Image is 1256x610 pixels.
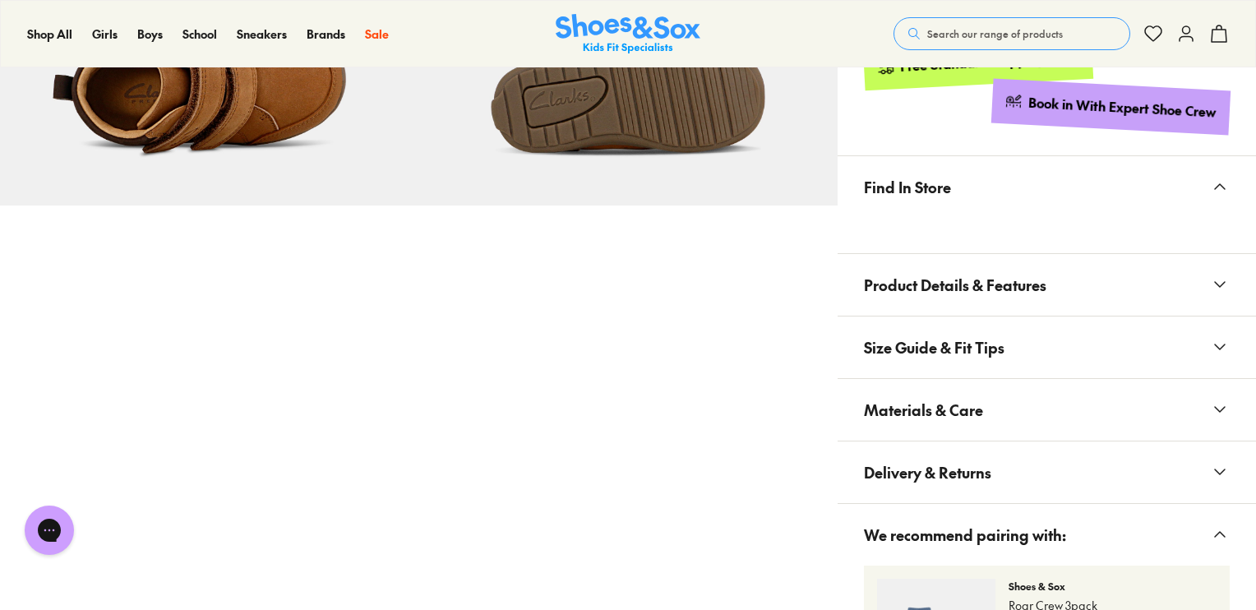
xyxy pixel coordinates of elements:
[838,504,1256,566] button: We recommend pairing with:
[16,500,82,561] iframe: Gorgias live chat messenger
[27,25,72,43] a: Shop All
[864,511,1066,559] span: We recommend pairing with:
[182,25,217,43] a: School
[838,441,1256,503] button: Delivery & Returns
[838,156,1256,218] button: Find In Store
[182,25,217,42] span: School
[27,25,72,42] span: Shop All
[92,25,118,42] span: Girls
[92,25,118,43] a: Girls
[365,25,389,43] a: Sale
[307,25,345,42] span: Brands
[864,163,951,211] span: Find In Store
[556,14,700,54] a: Shoes & Sox
[838,379,1256,441] button: Materials & Care
[237,25,287,42] span: Sneakers
[365,25,389,42] span: Sale
[864,261,1046,309] span: Product Details & Features
[137,25,163,42] span: Boys
[237,25,287,43] a: Sneakers
[838,317,1256,378] button: Size Guide & Fit Tips
[137,25,163,43] a: Boys
[556,14,700,54] img: SNS_Logo_Responsive.svg
[894,17,1130,50] button: Search our range of products
[864,448,991,497] span: Delivery & Returns
[864,218,1230,233] iframe: Find in Store
[864,386,983,434] span: Materials & Care
[864,323,1004,372] span: Size Guide & Fit Tips
[927,26,1063,41] span: Search our range of products
[307,25,345,43] a: Brands
[991,78,1231,135] a: Book in With Expert Shoe Crew
[838,254,1256,316] button: Product Details & Features
[1009,579,1217,594] p: Shoes & Sox
[1028,94,1217,122] div: Book in With Expert Shoe Crew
